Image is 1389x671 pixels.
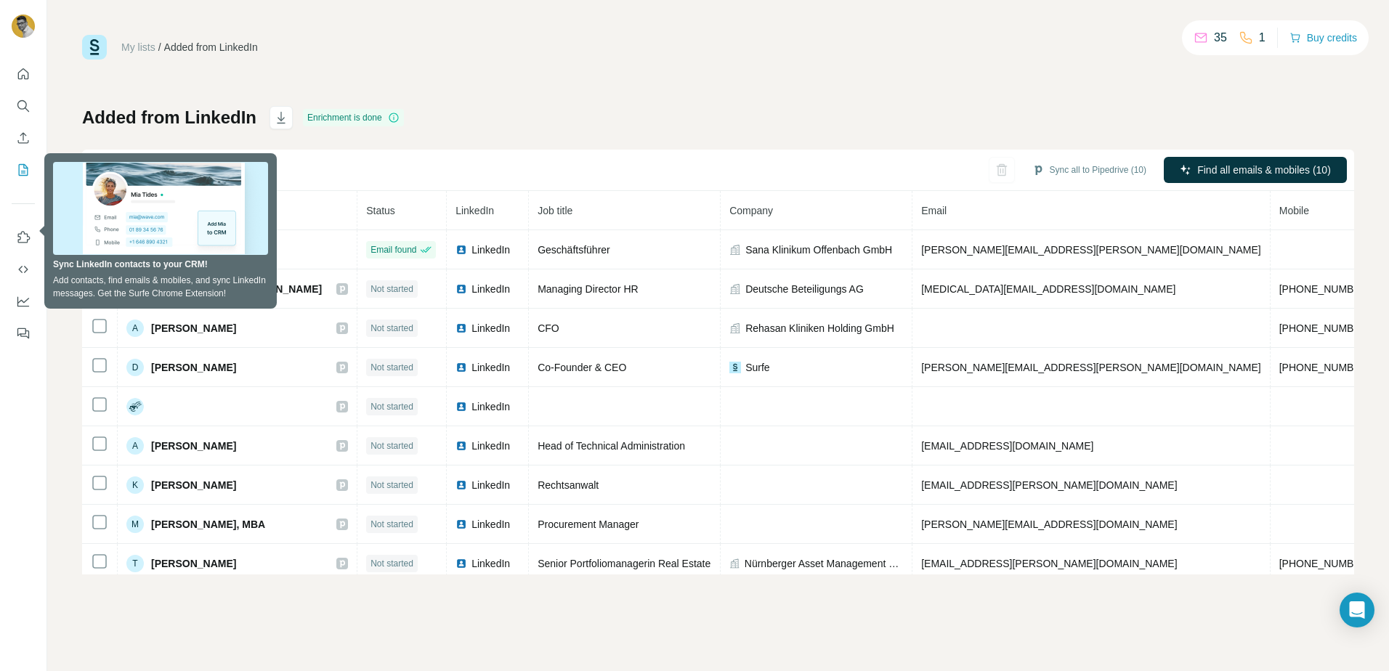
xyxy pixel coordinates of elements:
span: Senior Portfoliomanagerin Real Estate [538,558,710,569]
span: Rechtsanwalt [538,479,599,491]
span: LinkedIn [471,360,510,375]
span: [PERSON_NAME] [151,478,236,492]
div: Open Intercom Messenger [1340,593,1374,627]
div: D [126,359,144,376]
img: LinkedIn logo [455,244,467,256]
span: Procurement Manager [538,518,639,530]
span: [PHONE_NUMBER] [1279,322,1371,334]
span: [MEDICAL_DATA][EMAIL_ADDRESS][DOMAIN_NAME] [921,283,1175,295]
span: [PERSON_NAME][EMAIL_ADDRESS][DOMAIN_NAME] [921,518,1177,530]
div: Y [126,280,144,298]
img: LinkedIn logo [455,558,467,569]
a: My lists [121,41,155,53]
span: [PHONE_NUMBER] [1279,558,1371,569]
span: Co-Founder & CEO [538,362,626,373]
span: LinkedIn [471,282,510,296]
span: Head of Technical Administration [538,440,685,452]
span: Email [921,205,947,216]
div: M [126,241,144,259]
span: Deutsche Beteiligungs AG [745,282,864,296]
li: / [158,40,161,54]
span: Sana Klinikum Offenbach GmbH [745,243,892,257]
img: LinkedIn logo [455,518,467,530]
span: LinkedIn [471,439,510,453]
p: 35 [1214,29,1227,46]
img: company-logo [729,362,741,373]
span: Company [729,205,773,216]
div: A [126,320,144,337]
img: LinkedIn logo [455,322,467,334]
button: Enrich CSV [12,125,35,151]
p: 1 [1259,29,1266,46]
span: Not started [370,361,413,374]
span: [EMAIL_ADDRESS][PERSON_NAME][DOMAIN_NAME] [921,479,1177,491]
button: Sync all to Pipedrive (10) [1022,159,1157,181]
span: [EMAIL_ADDRESS][DOMAIN_NAME] [921,440,1093,452]
span: Not started [370,518,413,531]
button: Buy credits [1289,28,1357,48]
div: A [126,437,144,455]
span: LinkedIn [471,321,510,335]
span: [PHONE_NUMBER] [1279,283,1371,295]
span: Not started [370,439,413,452]
span: [PERSON_NAME][EMAIL_ADDRESS][PERSON_NAME][DOMAIN_NAME] [921,244,1261,256]
span: [PHONE_NUMBER] [1279,362,1371,373]
img: LinkedIn logo [455,283,467,295]
button: Feedback [12,320,35,346]
button: Quick start [12,61,35,87]
span: Status [366,205,395,216]
span: Email found [370,243,416,256]
div: Added from LinkedIn [164,40,258,54]
span: [MEDICAL_DATA][PERSON_NAME] [151,282,322,296]
span: 10 Profiles [126,205,174,216]
span: Rehasan Kliniken Holding GmbH [745,321,894,335]
span: [PERSON_NAME] [151,439,236,453]
button: Dashboard [12,288,35,314]
span: [PERSON_NAME] [151,360,236,375]
button: My lists [12,157,35,183]
img: LinkedIn logo [455,479,467,491]
span: Geschäftsführer [538,244,610,256]
span: LinkedIn [471,556,510,571]
div: K [126,476,144,494]
span: LinkedIn [471,478,510,492]
div: M [126,516,144,533]
span: Not started [370,282,413,296]
span: LinkedIn [471,399,510,414]
h1: Added from LinkedIn [82,106,256,129]
span: [PERSON_NAME] [151,321,236,335]
span: [PERSON_NAME] [151,556,236,571]
img: LinkedIn logo [455,362,467,373]
span: Not started [370,557,413,570]
img: LinkedIn logo [455,440,467,452]
span: Nürnberger Asset Management GmbH [745,556,903,571]
span: Not started [370,400,413,413]
span: CFO [538,322,559,334]
span: LinkedIn [471,517,510,532]
span: Not started [370,479,413,492]
span: [EMAIL_ADDRESS][PERSON_NAME][DOMAIN_NAME] [921,558,1177,569]
span: Not started [370,322,413,335]
span: Job title [538,205,572,216]
span: Surfe [745,360,769,375]
button: Search [12,93,35,119]
img: LinkedIn logo [455,401,467,412]
span: Managing Director HR [538,283,639,295]
span: Find all emails & mobiles (10) [1197,163,1331,177]
button: Find all emails & mobiles (10) [1164,157,1347,183]
button: Use Surfe API [12,256,35,282]
div: T [126,555,144,572]
button: Use Surfe on LinkedIn [12,224,35,251]
span: LinkedIn [471,243,510,257]
span: [PERSON_NAME][EMAIL_ADDRESS][PERSON_NAME][DOMAIN_NAME] [921,362,1261,373]
div: Enrichment is done [303,109,404,126]
span: LinkedIn [455,205,494,216]
img: Avatar [12,15,35,38]
span: Mobile [1279,205,1309,216]
img: Surfe Logo [82,35,107,60]
span: [PERSON_NAME], MBA [151,517,265,532]
span: [PERSON_NAME] [151,243,236,257]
